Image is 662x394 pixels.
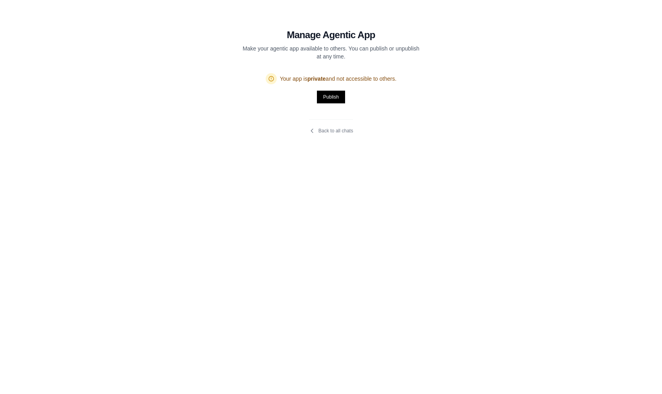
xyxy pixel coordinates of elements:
h1: Manage Agentic App [287,29,375,41]
span: Your app is and not accessible to others. [280,75,397,83]
span: private [307,76,326,82]
a: Back to all chats [309,128,353,134]
button: Publish [317,91,345,103]
p: Make your agentic app available to others. You can publish or unpublish at any time. [242,45,420,60]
